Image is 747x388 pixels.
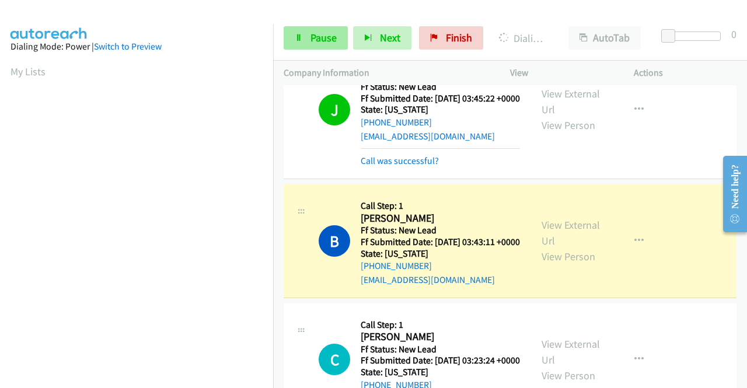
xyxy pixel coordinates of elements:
span: Pause [310,31,337,44]
h2: [PERSON_NAME] [361,330,516,344]
a: [EMAIL_ADDRESS][DOMAIN_NAME] [361,131,495,142]
a: Finish [419,26,483,50]
div: Dialing Mode: Power | [11,40,263,54]
a: My Lists [11,65,46,78]
h1: B [319,225,350,257]
h5: State: [US_STATE] [361,366,520,378]
h5: Ff Status: New Lead [361,81,520,93]
h5: Ff Status: New Lead [361,225,520,236]
span: Next [380,31,400,44]
a: [EMAIL_ADDRESS][DOMAIN_NAME] [361,274,495,285]
div: The call is yet to be attempted [319,344,350,375]
button: Next [353,26,411,50]
p: Dialing [PERSON_NAME] [499,30,547,46]
p: View [510,66,613,80]
a: [PHONE_NUMBER] [361,117,432,128]
a: View Person [542,250,595,263]
h5: Ff Submitted Date: [DATE] 03:43:11 +0000 [361,236,520,248]
h5: Ff Submitted Date: [DATE] 03:45:22 +0000 [361,93,520,104]
span: Finish [446,31,472,44]
h5: Ff Submitted Date: [DATE] 03:23:24 +0000 [361,355,520,366]
h1: C [319,344,350,375]
h5: Call Step: 1 [361,200,520,212]
button: AutoTab [568,26,641,50]
h5: Call Step: 1 [361,319,520,331]
a: View External Url [542,218,600,247]
iframe: Resource Center [714,148,747,240]
a: Switch to Preview [94,41,162,52]
h2: [PERSON_NAME] [361,212,516,225]
p: Actions [634,66,736,80]
h5: Ff Status: New Lead [361,344,520,355]
a: Pause [284,26,348,50]
a: View External Url [542,337,600,366]
div: 0 [731,26,736,42]
h1: J [319,94,350,125]
a: View Person [542,369,595,382]
h5: State: [US_STATE] [361,104,520,116]
a: Call was successful? [361,155,439,166]
a: [PHONE_NUMBER] [361,260,432,271]
a: View Person [542,118,595,132]
a: View External Url [542,87,600,116]
h5: State: [US_STATE] [361,248,520,260]
p: Company Information [284,66,489,80]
